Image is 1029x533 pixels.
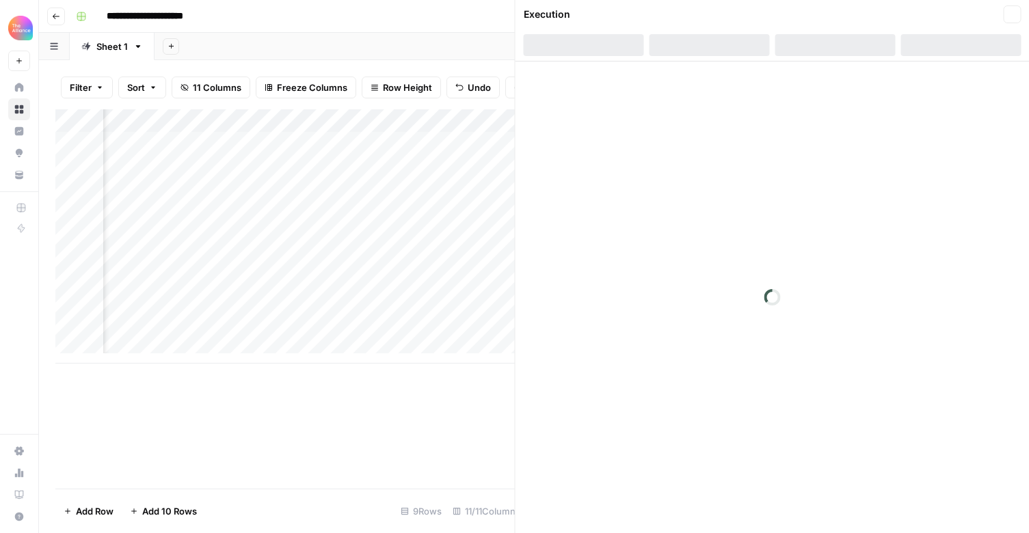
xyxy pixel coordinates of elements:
[61,77,113,98] button: Filter
[524,8,570,21] div: Execution
[142,504,197,518] span: Add 10 Rows
[8,164,30,186] a: Your Data
[362,77,441,98] button: Row Height
[127,81,145,94] span: Sort
[277,81,347,94] span: Freeze Columns
[8,142,30,164] a: Opportunities
[383,81,432,94] span: Row Height
[468,81,491,94] span: Undo
[447,500,526,522] div: 11/11 Columns
[446,77,500,98] button: Undo
[8,77,30,98] a: Home
[8,98,30,120] a: Browse
[70,33,155,60] a: Sheet 1
[96,40,128,53] div: Sheet 1
[8,11,30,45] button: Workspace: Alliance
[8,120,30,142] a: Insights
[118,77,166,98] button: Sort
[256,77,356,98] button: Freeze Columns
[122,500,205,522] button: Add 10 Rows
[8,506,30,528] button: Help + Support
[8,16,33,40] img: Alliance Logo
[55,500,122,522] button: Add Row
[8,462,30,484] a: Usage
[76,504,113,518] span: Add Row
[193,81,241,94] span: 11 Columns
[172,77,250,98] button: 11 Columns
[8,484,30,506] a: Learning Hub
[395,500,447,522] div: 9 Rows
[70,81,92,94] span: Filter
[8,440,30,462] a: Settings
